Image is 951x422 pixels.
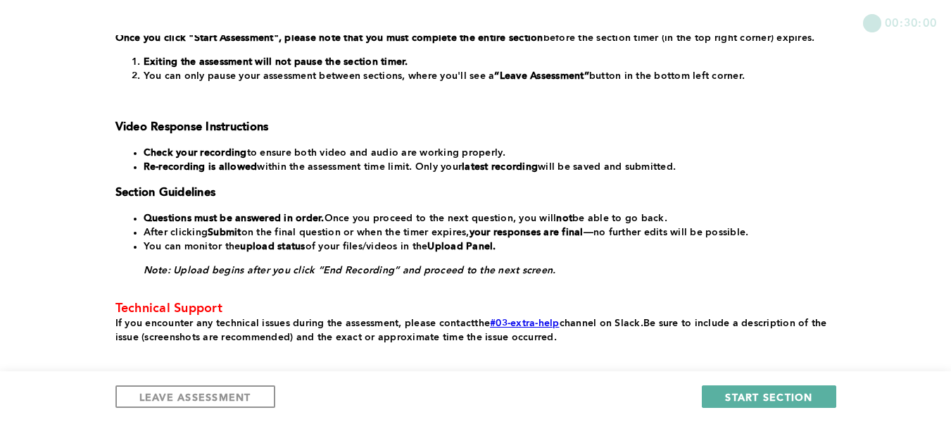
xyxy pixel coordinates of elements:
[494,71,589,81] strong: “Leave Assessment”
[115,316,831,345] p: the channel on Slack Be sure to include a description of the issue (screenshots are recommended) ...
[240,242,305,252] strong: upload status
[144,240,831,254] li: You can monitor the of your files/videos in the
[144,148,247,158] strong: Check your recording
[490,318,560,328] a: #03-extra-help
[144,213,325,223] strong: Questions must be answered in order.
[115,302,222,315] span: Technical Support
[144,225,831,240] li: After clicking on the final question or when the timer expires, —no further edits will be possible.
[556,213,572,223] strong: not
[144,162,258,172] strong: Re-recording is allowed
[470,228,584,237] strong: your responses are final
[115,385,275,408] button: LEAVE ASSESSMENT
[144,57,408,67] strong: Exiting the assessment will not pause the section timer.
[139,390,251,404] span: LEAVE ASSESSMENT
[641,318,643,328] span: .
[144,69,831,83] li: You can only pause your assessment between sections, where you'll see a button in the bottom left...
[462,162,538,172] strong: latest recording
[115,318,475,328] span: If you encounter any technical issues during the assessment, please contact
[702,385,836,408] button: START SECTION
[115,31,831,45] p: before the section timer (in the top right corner) expires.
[115,33,543,43] strong: Once you click "Start Assessment", please note that you must complete the entire section
[144,160,831,174] li: within the assessment time limit. Only your will be saved and submitted.
[144,146,831,160] li: to ensure both video and audio are working properly.
[427,242,496,252] strong: Upload Panel.
[208,228,241,237] strong: Submit
[885,14,937,30] span: 00:30:00
[115,120,831,135] h3: Video Response Instructions
[115,186,831,200] h3: Section Guidelines
[144,266,556,275] em: Note: Upload begins after you click “End Recording” and proceed to the next screen.
[725,390,812,404] span: START SECTION
[144,211,831,225] li: Once you proceed to the next question, you will be able to go back.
